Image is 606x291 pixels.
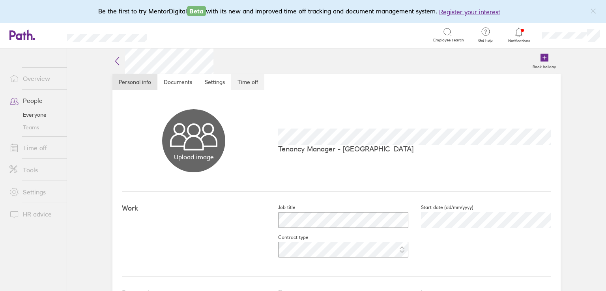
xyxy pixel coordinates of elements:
[98,6,508,17] div: Be the first to try MentorDigital with its new and improved time off tracking and document manage...
[506,39,532,43] span: Notifications
[157,74,198,90] a: Documents
[187,6,206,16] span: Beta
[266,234,308,241] label: Contract type
[266,204,295,211] label: Job title
[112,74,157,90] a: Personal info
[3,93,67,108] a: People
[408,204,473,211] label: Start date (dd/mm/yyyy)
[3,71,67,86] a: Overview
[3,184,67,200] a: Settings
[3,140,67,156] a: Time off
[278,145,551,153] p: Tenancy Manager - [GEOGRAPHIC_DATA]
[473,38,498,43] span: Get help
[3,162,67,178] a: Tools
[528,62,561,69] label: Book holiday
[122,204,266,213] h4: Work
[433,38,464,43] span: Employee search
[168,31,188,38] div: Search
[528,48,561,74] a: Book holiday
[3,108,67,121] a: Everyone
[198,74,231,90] a: Settings
[3,121,67,134] a: Teams
[439,7,500,17] button: Register your interest
[3,206,67,222] a: HR advice
[231,74,264,90] a: Time off
[506,27,532,43] a: Notifications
